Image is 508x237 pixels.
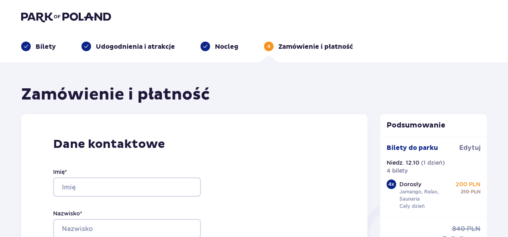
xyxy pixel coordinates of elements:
[387,159,419,167] p: Niedz. 12.10
[81,42,175,51] div: Udogodnienia i atrakcje
[264,42,353,51] div: 4Zamówienie i płatność
[399,188,454,203] p: Jamango, Relax, Saunaria
[380,121,487,130] p: Podsumowanie
[53,168,67,176] label: Imię *
[467,225,480,233] span: PLN
[215,42,238,51] p: Nocleg
[53,137,335,152] p: Dane kontaktowe
[452,225,465,233] span: 840
[53,177,201,197] input: Imię
[96,42,175,51] p: Udogodnienia i atrakcje
[21,42,56,51] div: Bilety
[21,85,210,105] h1: Zamówienie i płatność
[456,180,480,188] p: 200 PLN
[387,167,408,175] p: 4 bilety
[21,11,111,22] img: Park of Poland logo
[399,203,425,210] p: Cały dzień
[278,42,353,51] p: Zamówienie i płatność
[459,143,480,152] span: Edytuj
[421,159,445,167] p: ( 1 dzień )
[36,42,56,51] p: Bilety
[200,42,238,51] div: Nocleg
[387,179,396,189] div: 4 x
[267,43,270,50] p: 4
[461,188,469,195] span: 210
[471,188,480,195] span: PLN
[399,180,421,188] p: Dorosły
[387,143,438,152] p: Bilety do parku
[53,209,82,217] label: Nazwisko *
